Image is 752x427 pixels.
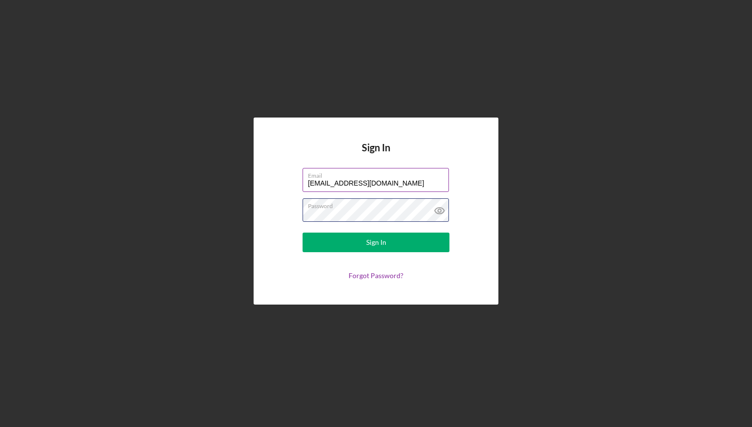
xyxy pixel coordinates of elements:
[366,233,386,252] div: Sign In
[308,168,449,179] label: Email
[308,199,449,210] label: Password
[362,142,390,168] h4: Sign In
[349,271,403,280] a: Forgot Password?
[303,233,449,252] button: Sign In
